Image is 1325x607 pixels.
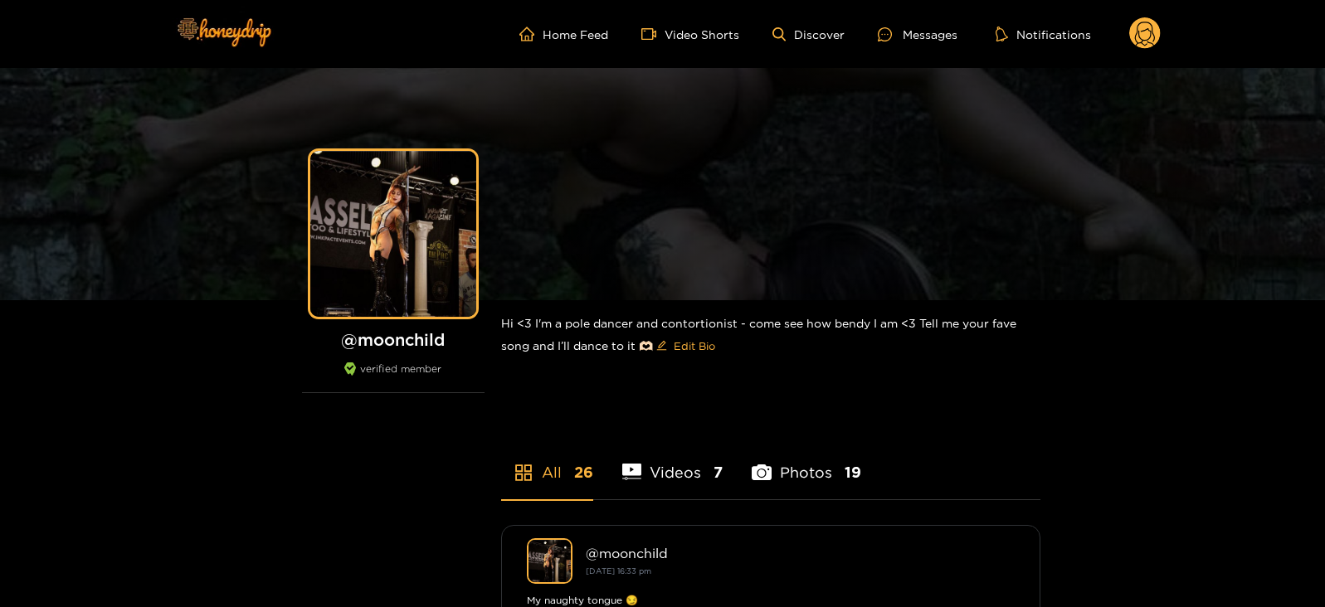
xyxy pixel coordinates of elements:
button: editEdit Bio [653,333,719,359]
span: edit [656,340,667,352]
li: Photos [752,425,861,499]
li: All [501,425,593,499]
h1: @ moonchild [302,329,485,350]
a: Video Shorts [641,27,739,41]
span: Edit Bio [674,337,715,354]
div: verified member [302,362,485,393]
button: Notifications [991,26,1096,42]
img: moonchild [527,538,572,584]
div: @ moonchild [586,546,1015,561]
span: home [519,27,543,41]
span: 26 [574,462,593,483]
span: appstore [514,463,533,483]
span: 7 [714,462,723,483]
a: Home Feed [519,27,608,41]
a: Discover [772,27,845,41]
span: 19 [845,462,861,483]
div: Hi <3 I'm a pole dancer and contortionist - come see how bendy I am <3 Tell me your fave song and... [501,300,1040,372]
span: video-camera [641,27,665,41]
small: [DATE] 16:33 pm [586,566,651,575]
li: Videos [622,425,723,499]
div: Messages [878,25,957,44]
